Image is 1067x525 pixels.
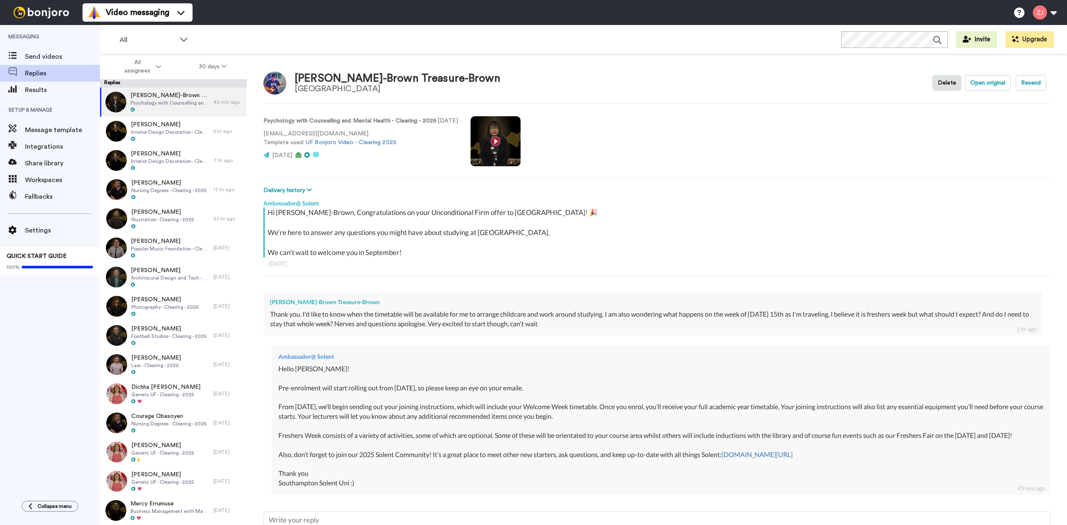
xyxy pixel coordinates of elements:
[270,310,1035,329] div: Thank you. I'd like to know when the timetable will be available for me to arrange childcare and ...
[105,500,126,521] img: 57fbe882-7a2f-4ca0-92ec-196299183cb4-thumb.jpg
[100,146,247,175] a: [PERSON_NAME]Interior Design Decoration - Clearing - 20257 hr ago
[1016,325,1037,333] div: 1 hr ago
[88,6,101,19] img: vm-color.svg
[213,128,243,135] div: 5 hr ago
[213,420,243,426] div: [DATE]
[105,92,126,112] img: d372e1c5-930b-4e91-af06-2d6405de7908-thumb.jpg
[131,420,206,427] span: Nursing Degrees - Clearing - 2025
[213,390,243,397] div: [DATE]
[25,158,100,168] span: Share library
[100,467,247,496] a: [PERSON_NAME]Generic UF - Clearing - 2025[DATE]
[213,274,243,280] div: [DATE]
[213,449,243,455] div: [DATE]
[130,100,209,106] span: Psychology with Counselling and Mental Health - Clearing - 2025
[131,187,206,194] span: Nursing Degrees - Clearing - 2025
[1017,484,1045,492] div: 43 min ago
[131,450,194,456] span: Generic UF - Clearing - 2025
[131,362,181,369] span: Law - Clearing - 2025
[131,441,194,450] span: [PERSON_NAME]
[100,79,247,87] div: Replies
[100,117,247,146] a: [PERSON_NAME]Interior Design Decoration - Clearing - 20255 hr ago
[213,478,243,485] div: [DATE]
[106,7,169,18] span: Video messaging
[131,158,209,165] span: Interior Design Decoration - Clearing - 2025
[100,175,247,204] a: [PERSON_NAME]Nursing Degrees - Clearing - 202517 hr ago
[106,179,127,200] img: 6665af85-3f7a-463d-befa-2e6a25c3e264-thumb.jpg
[131,470,194,479] span: [PERSON_NAME]
[932,75,962,91] button: Delete
[131,295,198,304] span: [PERSON_NAME]
[106,208,127,229] img: 38930375-3eec-47bc-91a6-16438c1d7f86-thumb.jpg
[263,117,458,125] p: : [DATE]
[295,84,500,93] div: [GEOGRAPHIC_DATA]
[131,179,206,187] span: [PERSON_NAME]
[38,503,72,510] span: Collapse menu
[213,361,243,368] div: [DATE]
[100,292,247,321] a: [PERSON_NAME]Photography - Clearing - 2025[DATE]
[131,412,206,420] span: Courage Obasoyen
[25,225,100,235] span: Settings
[213,245,243,251] div: [DATE]
[278,352,1044,361] div: Ambassador@ Solent
[131,325,206,333] span: [PERSON_NAME]
[270,298,1035,306] div: [PERSON_NAME]-Brown Treasure-Brown
[25,68,100,78] span: Replies
[131,383,200,391] span: Dichha [PERSON_NAME]
[268,260,1045,268] div: [DATE]
[131,304,198,310] span: Photography - Clearing - 2025
[131,333,206,340] span: Football Studies - Clearing - 2025
[7,264,20,270] span: 100%
[25,125,100,135] span: Message template
[100,437,247,467] a: [PERSON_NAME]Generic UF - Clearing - 2025[DATE]
[272,152,292,158] span: [DATE]
[213,215,243,222] div: 23 hr ago
[100,233,247,262] a: [PERSON_NAME]Popular Music Foundation - Clearing - 2025[DATE]
[263,195,1050,207] div: Ambassador@ Solent
[130,91,209,100] span: [PERSON_NAME]-Brown Treasure-Brown
[25,52,100,62] span: Send videos
[131,275,209,281] span: Architecural Design and Tech - Clearing - 2025
[102,55,180,78] button: All assignees
[100,321,247,350] a: [PERSON_NAME]Football Studies - Clearing - 2025[DATE]
[100,350,247,379] a: [PERSON_NAME]Law - Clearing - 2025[DATE]
[295,72,500,85] div: [PERSON_NAME]-Brown Treasure-Brown
[1016,75,1046,91] button: Resend
[130,508,209,515] span: Business Management with Marketing - Clearing - 2025
[131,120,209,129] span: [PERSON_NAME]
[106,412,127,433] img: 6665af85-3f7a-463d-befa-2e6a25c3e264-thumb.jpg
[100,87,247,117] a: [PERSON_NAME]-Brown Treasure-BrownPsychology with Counselling and Mental Health - Clearing - 2025...
[106,237,127,258] img: f5620631-6067-4d1f-8137-826485c26476-thumb.jpg
[106,121,127,142] img: e94f2a09-1d6c-4b25-a60d-9956705aa434-thumb.jpg
[106,442,127,462] img: bea6977f-7979-43e9-a791-e4026198eb0c-thumb.jpg
[22,501,78,512] button: Collapse menu
[213,186,243,193] div: 17 hr ago
[268,207,1048,257] div: Hi [PERSON_NAME]-Brown, Congratulations on your Unconditional Firm offer to [GEOGRAPHIC_DATA]! 🎉 ...
[306,140,396,145] a: UF Bonjoro Video - Clearing 2025
[10,7,73,18] img: bj-logo-header-white.svg
[263,72,286,95] img: Image of Jess Treasure-Brown Treasure-Brown
[106,325,127,346] img: a22cdd19-1aed-4fb7-aa37-64277d2f65b8-thumb.jpg
[100,204,247,233] a: [PERSON_NAME]Illustration - Clearing - 202523 hr ago
[131,216,194,223] span: Illustration - Clearing - 2025
[263,130,458,147] p: [EMAIL_ADDRESS][DOMAIN_NAME] Template used:
[213,99,243,105] div: 43 min ago
[213,332,243,339] div: [DATE]
[106,383,127,404] img: bea6977f-7979-43e9-a791-e4026198eb0c-thumb.jpg
[278,364,1044,488] div: Hello [PERSON_NAME]! Pre-enrolment will start rolling out from [DATE], so please keep an eye on y...
[131,245,209,252] span: Popular Music Foundation - Clearing - 2025
[131,208,194,216] span: [PERSON_NAME]
[100,262,247,292] a: [PERSON_NAME]Architecural Design and Tech - Clearing - 2025[DATE]
[7,253,67,259] span: QUICK START GUIDE
[106,471,127,492] img: bea6977f-7979-43e9-a791-e4026198eb0c-thumb.jpg
[106,267,127,287] img: 5a8e8c7a-268f-4b7c-bf36-f0e0528feefe-thumb.jpg
[131,354,181,362] span: [PERSON_NAME]
[956,31,997,48] button: Invite
[130,500,209,508] span: Mercy Errumuse
[120,58,154,75] span: All assignees
[213,157,243,164] div: 7 hr ago
[100,379,247,408] a: Dichha [PERSON_NAME]Generic UF - Clearing - 2025[DATE]
[263,118,436,124] strong: Psychology with Counselling and Mental Health - Clearing - 2025
[131,479,194,485] span: Generic UF - Clearing - 2025
[100,496,247,525] a: Mercy ErrumuseBusiness Management with Marketing - Clearing - 2025[DATE]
